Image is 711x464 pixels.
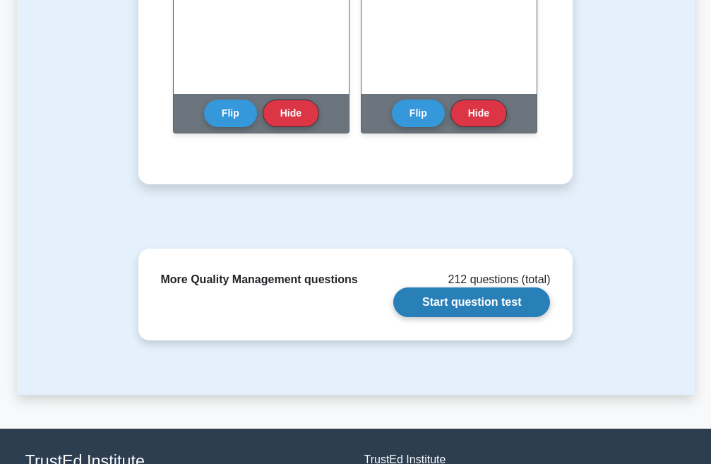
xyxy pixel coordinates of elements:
[393,287,550,317] a: Start question test
[443,271,551,288] div: 212 questions (total)
[450,100,507,127] button: Hide
[263,100,319,127] button: Hide
[392,100,445,127] button: Flip
[161,271,358,288] div: More Quality Management questions
[204,100,257,127] button: Flip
